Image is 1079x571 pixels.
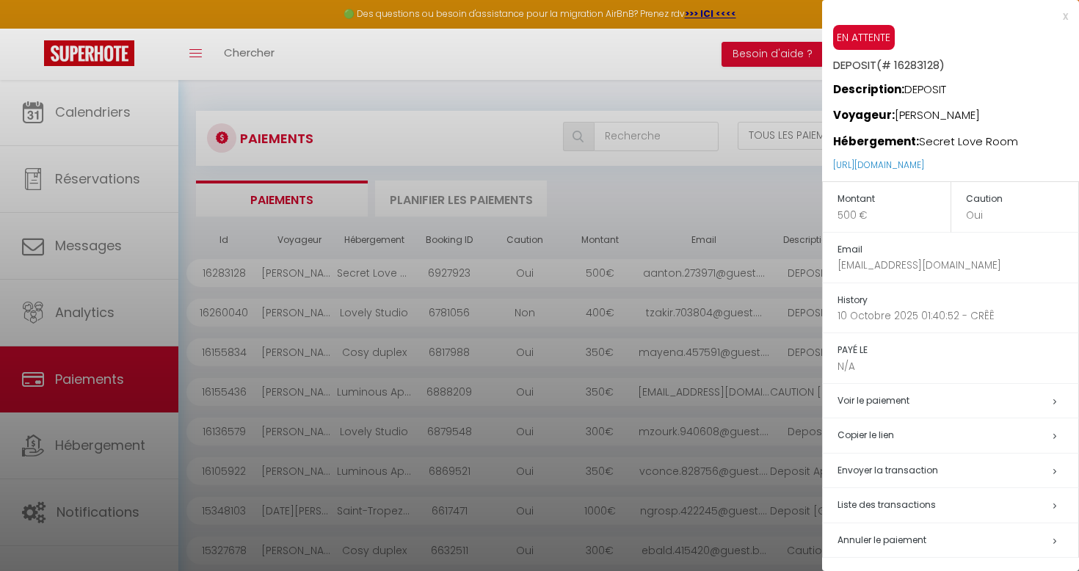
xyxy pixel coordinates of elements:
[833,159,924,171] a: [URL][DOMAIN_NAME]
[876,57,945,73] span: (# 16283128)
[833,124,1079,150] p: Secret Love Room
[838,292,1078,309] h5: History
[838,394,909,407] a: Voir le paiement
[966,208,1079,223] p: Oui
[838,241,1078,258] h5: Email
[833,107,895,123] strong: Voyageur:
[838,258,1078,273] p: [EMAIL_ADDRESS][DOMAIN_NAME]
[838,534,926,546] span: Annuler le paiement
[838,308,1078,324] p: 10 Octobre 2025 01:40:52 - CRÊÊ
[822,7,1068,25] div: x
[838,342,1078,359] h5: PAYÉ LE
[833,134,919,149] strong: Hébergement:
[838,191,951,208] h5: Montant
[838,427,1078,444] h5: Copier le lien
[838,464,938,476] span: Envoyer la transaction
[833,98,1079,124] p: [PERSON_NAME]
[966,191,1079,208] h5: Caution
[838,208,951,223] p: 500 €
[833,81,904,97] strong: Description:
[833,50,1079,72] h5: DEPOSIT
[833,25,895,50] span: EN ATTENTE
[838,359,1078,374] p: N/A
[838,498,936,511] span: Liste des transactions
[833,72,1079,98] p: DEPOSIT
